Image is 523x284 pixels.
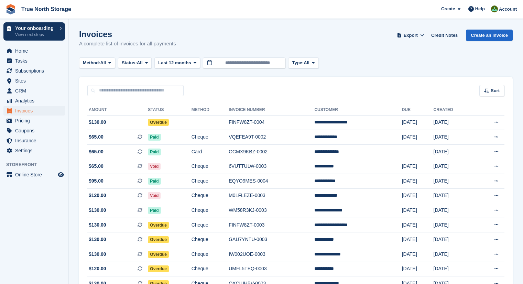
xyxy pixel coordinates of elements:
span: Help [475,6,485,12]
a: Preview store [57,171,65,179]
td: [DATE] [402,203,434,218]
td: Cheque [192,159,229,174]
span: Paid [148,178,161,185]
span: Online Store [15,170,56,179]
td: Cheque [192,203,229,218]
button: Type: All [288,57,318,69]
span: Account [499,6,517,13]
span: Overdue [148,265,169,272]
a: menu [3,56,65,66]
td: EQYO9MES-0004 [229,174,314,189]
td: Cheque [192,130,229,145]
td: [DATE] [434,232,475,247]
span: Status: [122,59,137,66]
span: All [304,59,309,66]
th: Amount [87,105,148,116]
th: Customer [314,105,402,116]
a: menu [3,76,65,86]
th: Due [402,105,434,116]
img: Jessie Dafoe [491,6,498,12]
p: Your onboarding [15,26,56,31]
span: All [100,59,106,66]
td: M0LFLEZE-0003 [229,188,314,203]
a: menu [3,146,65,155]
span: $120.00 [89,265,106,272]
p: A complete list of invoices for all payments [79,40,176,48]
td: [DATE] [434,218,475,232]
td: VQEFEA9T-0002 [229,130,314,145]
td: FINFW8ZT-0003 [229,218,314,232]
td: [DATE] [402,159,434,174]
td: [DATE] [434,203,475,218]
button: Method: All [79,57,115,69]
span: $120.00 [89,192,106,199]
span: Create [441,6,455,12]
span: Insurance [15,136,56,145]
td: [DATE] [434,262,475,276]
h1: Invoices [79,30,176,39]
span: All [137,59,143,66]
td: [DATE] [434,159,475,174]
td: [DATE] [402,232,434,247]
td: WM58R3KJ-0003 [229,203,314,218]
td: [DATE] [402,218,434,232]
span: Pricing [15,116,56,125]
td: [DATE] [434,130,475,145]
span: $65.00 [89,163,103,170]
a: menu [3,106,65,116]
span: $130.00 [89,119,106,126]
td: [DATE] [402,188,434,203]
span: Paid [148,149,161,155]
span: Settings [15,146,56,155]
td: UMFL5TEQ-0003 [229,262,314,276]
span: Tasks [15,56,56,66]
a: menu [3,66,65,76]
td: [DATE] [402,247,434,262]
td: [DATE] [402,115,434,130]
span: $65.00 [89,148,103,155]
span: Paid [148,134,161,141]
span: Last 12 months [158,59,191,66]
td: Cheque [192,174,229,189]
a: Credit Notes [428,30,460,41]
span: Storefront [6,161,68,168]
span: $130.00 [89,236,106,243]
span: Coupons [15,126,56,135]
a: Your onboarding View next steps [3,22,65,41]
span: $130.00 [89,207,106,214]
td: Card [192,144,229,159]
td: Cheque [192,188,229,203]
td: [DATE] [434,174,475,189]
td: FINFW8ZT-0004 [229,115,314,130]
span: Sort [491,87,500,94]
span: Void [148,192,161,199]
a: menu [3,86,65,96]
span: Home [15,46,56,56]
td: IW002UOE-0003 [229,247,314,262]
span: $65.00 [89,133,103,141]
span: Sites [15,76,56,86]
td: Cheque [192,218,229,232]
span: $130.00 [89,251,106,258]
span: Subscriptions [15,66,56,76]
th: Created [434,105,475,116]
span: Method: [83,59,100,66]
a: Create an Invoice [466,30,513,41]
button: Last 12 months [154,57,200,69]
td: [DATE] [434,247,475,262]
span: Overdue [148,119,169,126]
td: [DATE] [402,262,434,276]
th: Invoice Number [229,105,314,116]
a: menu [3,46,65,56]
a: menu [3,96,65,106]
td: OCMX9KBZ-0002 [229,144,314,159]
span: Void [148,163,161,170]
span: Overdue [148,236,169,243]
span: Overdue [148,222,169,229]
a: True North Storage [19,3,74,15]
a: menu [3,126,65,135]
td: Cheque [192,262,229,276]
img: stora-icon-8386f47178a22dfd0bd8f6a31ec36ba5ce8667c1dd55bd0f319d3a0aa187defe.svg [6,4,16,14]
td: [DATE] [434,188,475,203]
td: Cheque [192,232,229,247]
